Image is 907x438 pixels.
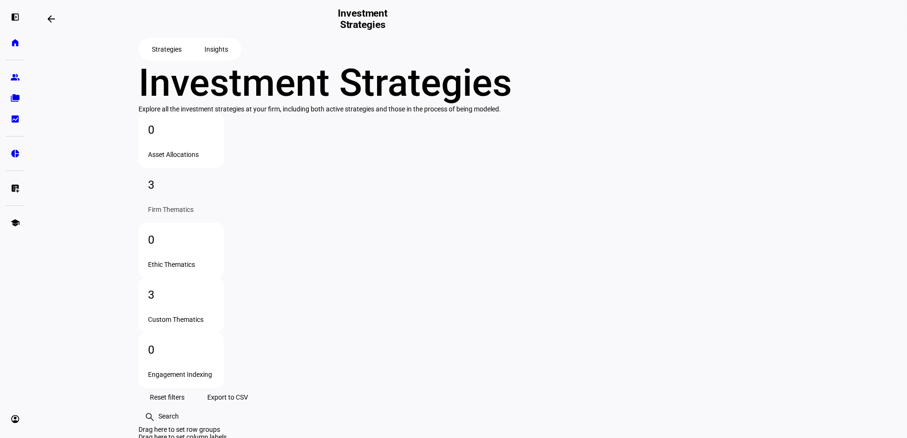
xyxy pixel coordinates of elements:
[6,144,25,163] a: pie_chart
[148,151,214,158] div: Asset Allocations
[10,414,20,424] eth-mat-symbol: account_circle
[207,388,248,407] span: Export to CSV
[148,122,214,137] div: 0
[148,232,214,247] div: 0
[148,177,214,192] div: 3
[139,61,799,105] div: Investment Strategies
[139,105,799,113] div: Explore all the investment strategies at your firm, including both active strategies and those in...
[139,426,220,433] span: Drag here to set row groups
[6,89,25,108] a: folder_copy
[6,33,25,52] a: home
[10,149,20,158] eth-mat-symbol: pie_chart
[148,371,214,378] div: Engagement Indexing
[150,388,185,407] span: Reset filters
[196,388,259,407] button: Export to CSV
[46,13,57,25] mat-icon: arrow_backwards
[148,316,214,323] div: Custom Thematics
[148,342,214,357] div: 0
[148,287,214,302] div: 3
[148,261,214,268] div: Ethic Thematics
[10,183,20,193] eth-mat-symbol: list_alt_add
[10,73,20,82] eth-mat-symbol: group
[204,40,228,59] span: Insights
[144,411,154,421] mat-icon: search
[148,206,214,213] div: Firm Thematics
[10,218,20,228] eth-mat-symbol: school
[139,426,799,433] div: Row Groups
[10,93,20,103] eth-mat-symbol: folder_copy
[140,40,193,59] button: Strategies
[152,40,182,59] span: Strategies
[326,8,399,30] h2: Investment Strategies
[157,411,235,421] input: Search
[139,388,196,407] button: Reset filters
[6,68,25,87] a: group
[10,12,20,22] eth-mat-symbol: left_panel_open
[6,109,25,128] a: bid_landscape
[10,114,20,124] eth-mat-symbol: bid_landscape
[10,38,20,47] eth-mat-symbol: home
[193,40,240,59] button: Insights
